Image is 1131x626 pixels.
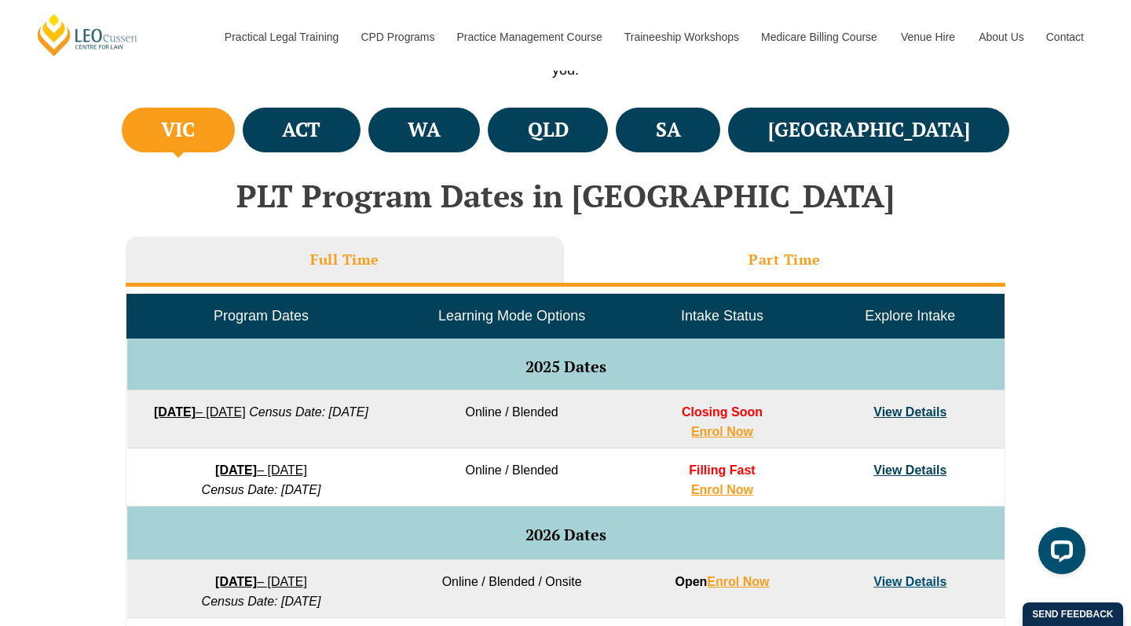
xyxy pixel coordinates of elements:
[681,308,763,324] span: Intake Status
[395,560,628,618] td: Online / Blended / Onsite
[202,595,321,608] em: Census Date: [DATE]
[768,117,970,143] h4: [GEOGRAPHIC_DATA]
[528,117,569,143] h4: QLD
[689,463,755,477] span: Filling Fast
[1034,3,1096,71] a: Contact
[525,356,606,377] span: 2025 Dates
[873,463,946,477] a: View Details
[873,575,946,588] a: View Details
[154,405,196,419] strong: [DATE]
[675,575,769,588] strong: Open
[35,13,140,57] a: [PERSON_NAME] Centre for Law
[889,3,967,71] a: Venue Hire
[865,308,955,324] span: Explore Intake
[349,3,445,71] a: CPD Programs
[691,483,753,496] a: Enrol Now
[214,308,309,324] span: Program Dates
[525,524,606,545] span: 2026 Dates
[395,448,628,507] td: Online / Blended
[215,463,257,477] strong: [DATE]
[202,483,321,496] em: Census Date: [DATE]
[438,308,585,324] span: Learning Mode Options
[310,251,379,269] h3: Full Time
[395,390,628,448] td: Online / Blended
[249,405,368,419] em: Census Date: [DATE]
[282,117,320,143] h4: ACT
[215,463,307,477] a: [DATE]– [DATE]
[154,405,246,419] a: [DATE]– [DATE]
[118,178,1013,213] h2: PLT Program Dates in [GEOGRAPHIC_DATA]
[749,3,889,71] a: Medicare Billing Course
[215,575,307,588] a: [DATE]– [DATE]
[613,3,749,71] a: Traineeship Workshops
[873,405,946,419] a: View Details
[408,117,441,143] h4: WA
[445,3,613,71] a: Practice Management Course
[749,251,821,269] h3: Part Time
[967,3,1034,71] a: About Us
[213,3,350,71] a: Practical Legal Training
[215,575,257,588] strong: [DATE]
[682,405,763,419] span: Closing Soon
[691,425,753,438] a: Enrol Now
[656,117,681,143] h4: SA
[1026,521,1092,587] iframe: LiveChat chat widget
[707,575,769,588] a: Enrol Now
[161,117,195,143] h4: VIC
